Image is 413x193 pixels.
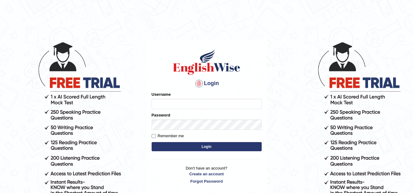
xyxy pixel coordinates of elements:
[152,165,262,184] p: Don't have an account?
[152,171,262,177] a: Create an account
[152,178,262,184] a: Forgot Password
[152,133,184,139] label: Remember me
[172,48,242,76] img: Logo of English Wise sign in for intelligent practice with AI
[152,91,171,97] label: Username
[152,79,262,88] h4: Login
[152,112,170,118] label: Password
[152,134,156,138] input: Remember me
[152,142,262,151] button: Login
